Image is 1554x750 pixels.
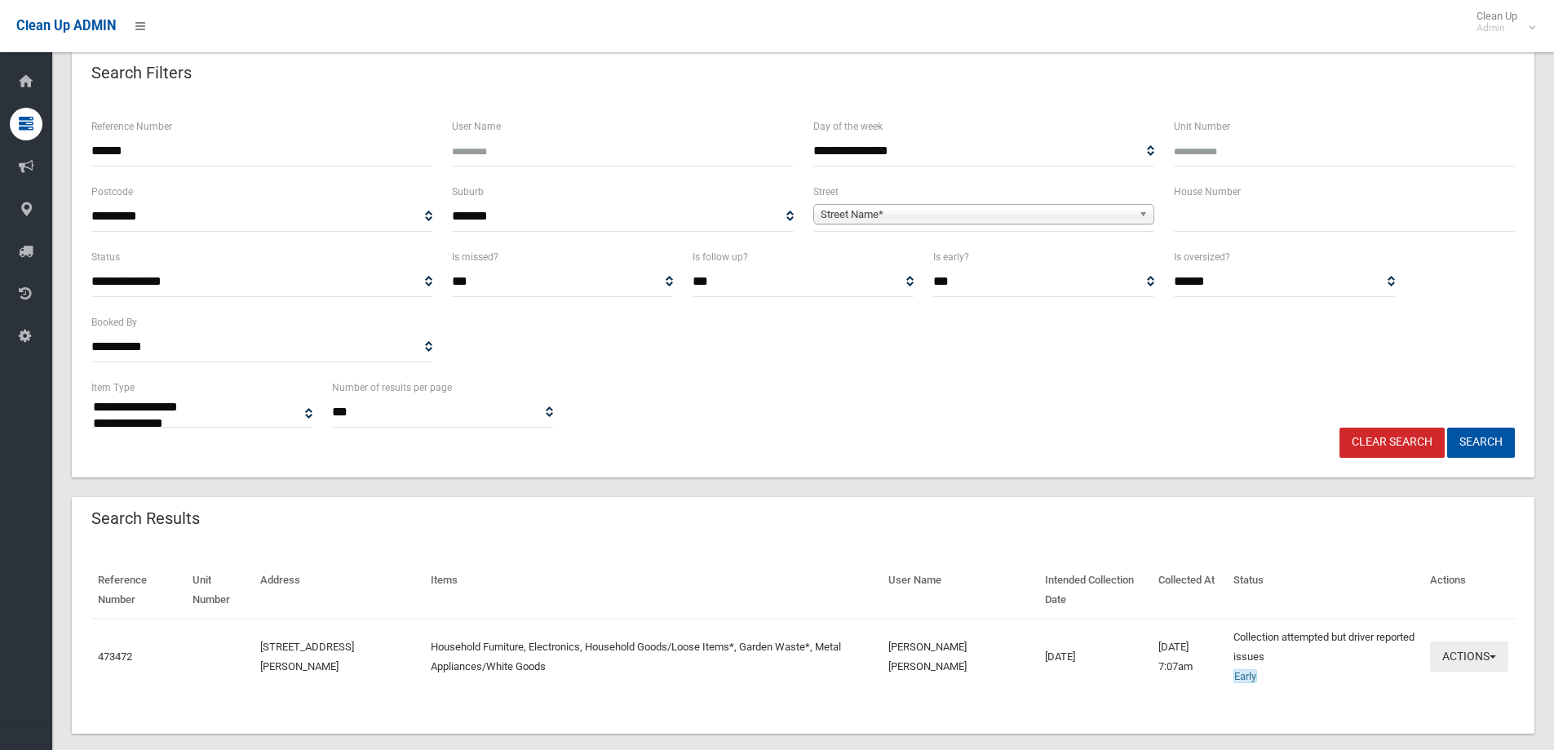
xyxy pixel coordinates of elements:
button: Actions [1430,641,1508,672]
small: Admin [1477,22,1517,34]
span: Clean Up [1468,10,1534,34]
a: [STREET_ADDRESS][PERSON_NAME] [260,641,354,672]
span: Clean Up ADMIN [16,18,116,33]
a: 473472 [98,650,132,663]
td: [DATE] [1038,619,1152,695]
th: Intended Collection Date [1038,562,1152,619]
label: Status [91,248,120,266]
th: Address [254,562,424,619]
label: Day of the week [813,118,883,135]
label: House Number [1174,183,1241,201]
label: Is oversized? [1174,248,1230,266]
label: Item Type [91,379,135,397]
span: Early [1233,669,1257,683]
th: Reference Number [91,562,186,619]
label: User Name [452,118,501,135]
td: [PERSON_NAME] [PERSON_NAME] [882,619,1038,695]
label: Is missed? [452,248,498,266]
th: Status [1227,562,1423,619]
th: Actions [1423,562,1515,619]
td: Household Furniture, Electronics, Household Goods/Loose Items*, Garden Waste*, Metal Appliances/W... [424,619,882,695]
header: Search Results [72,503,219,535]
th: Items [424,562,882,619]
th: Collected At [1152,562,1228,619]
label: Is early? [933,248,969,266]
td: [DATE] 7:07am [1152,619,1228,695]
header: Search Filters [72,57,211,89]
label: Reference Number [91,118,172,135]
label: Number of results per page [332,379,452,397]
button: Search [1447,428,1515,458]
span: Street Name* [821,205,1132,224]
label: Is follow up? [693,248,748,266]
label: Unit Number [1174,118,1230,135]
th: Unit Number [186,562,254,619]
a: Clear Search [1339,428,1445,458]
th: User Name [882,562,1038,619]
label: Street [813,183,839,201]
label: Suburb [452,183,484,201]
td: Collection attempted but driver reported issues [1227,619,1423,695]
label: Postcode [91,183,133,201]
label: Booked By [91,313,137,331]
